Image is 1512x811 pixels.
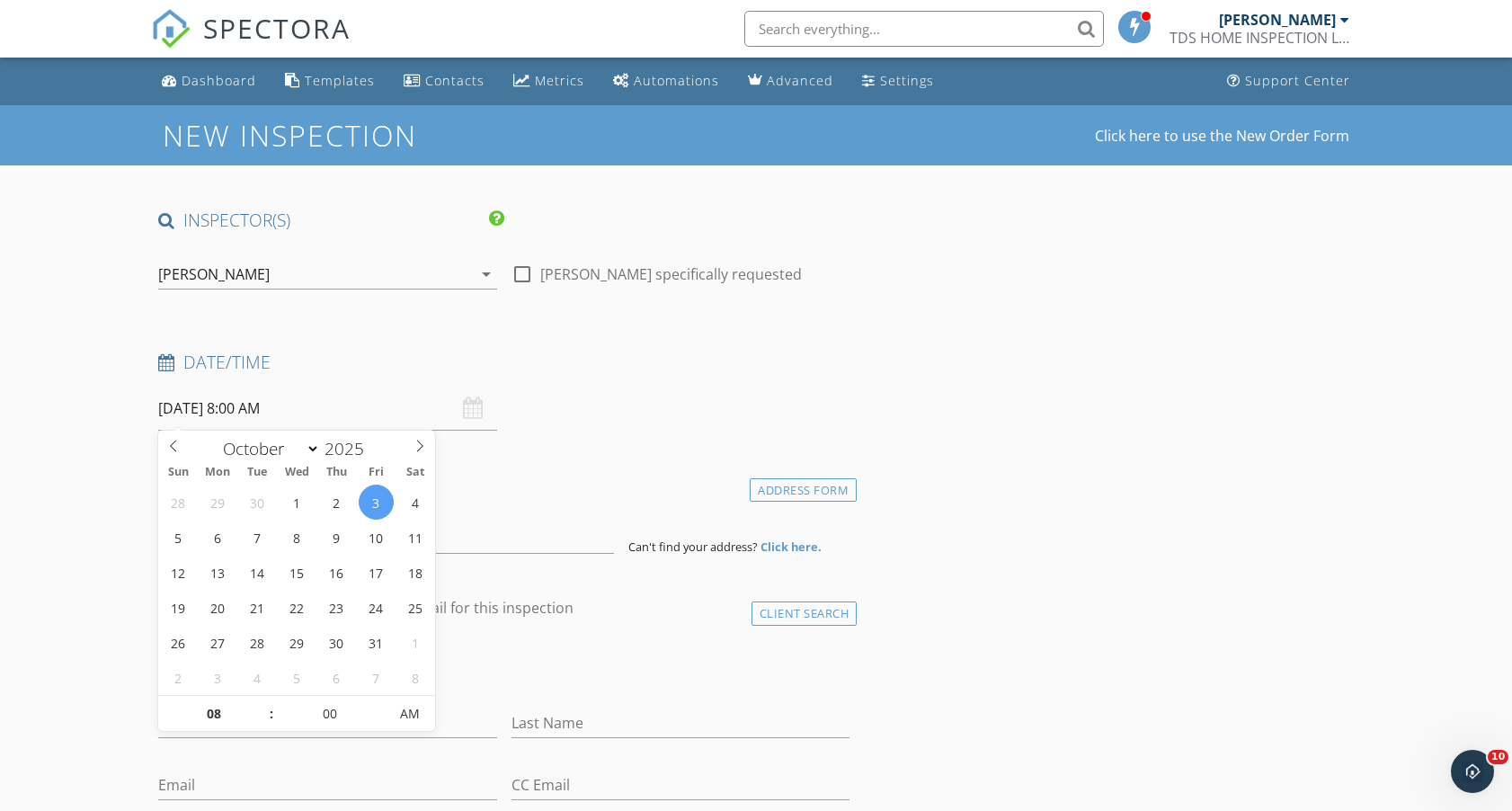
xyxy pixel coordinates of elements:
[320,437,379,460] input: Year
[319,520,354,555] span: October 9, 2025
[151,9,191,49] img: The Best Home Inspection Software - Spectora
[278,65,382,98] a: Templates
[398,520,433,555] span: October 11, 2025
[359,555,394,590] span: October 17, 2025
[319,590,354,625] span: October 23, 2025
[297,599,574,617] label: Enable Client CC email for this inspection
[269,696,274,732] span: :
[880,72,934,89] div: Settings
[305,72,375,89] div: Templates
[158,474,849,497] h4: Location
[280,590,315,625] span: October 22, 2025
[425,72,485,89] div: Contacts
[398,485,433,520] span: October 4, 2025
[741,65,840,98] a: Advanced
[161,520,196,555] span: October 5, 2025
[237,467,277,478] span: Tue
[200,660,236,695] span: November 3, 2025
[161,555,196,590] span: October 12, 2025
[1095,129,1349,143] a: Click here to use the New Order Form
[200,625,236,660] span: October 27, 2025
[240,555,275,590] span: October 14, 2025
[767,72,833,89] div: Advanced
[316,467,356,478] span: Thu
[752,602,858,626] div: Client Search
[506,65,591,98] a: Metrics
[540,265,802,283] label: [PERSON_NAME] specifically requested
[398,590,433,625] span: October 25, 2025
[161,625,196,660] span: October 26, 2025
[161,485,196,520] span: September 28, 2025
[280,660,315,695] span: November 5, 2025
[280,625,315,660] span: October 29, 2025
[1219,11,1336,29] div: [PERSON_NAME]
[280,555,315,590] span: October 15, 2025
[151,24,351,62] a: SPECTORA
[634,72,719,89] div: Automations
[606,65,726,98] a: Automations (Basic)
[398,625,433,660] span: November 1, 2025
[359,590,394,625] span: October 24, 2025
[855,65,941,98] a: Settings
[240,485,275,520] span: September 30, 2025
[198,467,237,478] span: Mon
[1451,750,1494,793] iframe: Intercom live chat
[200,555,236,590] span: October 13, 2025
[356,467,396,478] span: Fri
[200,590,236,625] span: October 20, 2025
[398,660,433,695] span: November 8, 2025
[319,485,354,520] span: October 2, 2025
[359,660,394,695] span: November 7, 2025
[319,660,354,695] span: November 6, 2025
[280,520,315,555] span: October 8, 2025
[240,625,275,660] span: October 28, 2025
[203,9,351,47] span: SPECTORA
[396,65,492,98] a: Contacts
[1170,29,1349,47] div: TDS HOME INSPECTION LLC
[200,520,236,555] span: October 6, 2025
[744,11,1104,47] input: Search everything...
[182,72,256,89] div: Dashboard
[386,696,435,732] span: Click to toggle
[161,590,196,625] span: October 19, 2025
[158,467,198,478] span: Sun
[359,485,394,520] span: October 3, 2025
[158,209,503,232] h4: INSPECTOR(S)
[161,660,196,695] span: November 2, 2025
[158,351,849,374] h4: Date/Time
[359,625,394,660] span: October 31, 2025
[1220,65,1357,98] a: Support Center
[750,478,857,503] div: Address Form
[1488,750,1508,764] span: 10
[396,467,435,478] span: Sat
[398,555,433,590] span: October 18, 2025
[319,625,354,660] span: October 30, 2025
[280,485,315,520] span: October 1, 2025
[158,266,270,282] div: [PERSON_NAME]
[476,263,497,285] i: arrow_drop_down
[1245,72,1350,89] div: Support Center
[628,539,758,555] span: Can't find your address?
[535,72,584,89] div: Metrics
[240,660,275,695] span: November 4, 2025
[359,520,394,555] span: October 10, 2025
[163,120,561,151] h1: New Inspection
[760,539,822,555] strong: Click here.
[155,65,263,98] a: Dashboard
[158,387,496,431] input: Select date
[200,485,236,520] span: September 29, 2025
[319,555,354,590] span: October 16, 2025
[240,590,275,625] span: October 21, 2025
[277,467,316,478] span: Wed
[240,520,275,555] span: October 7, 2025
